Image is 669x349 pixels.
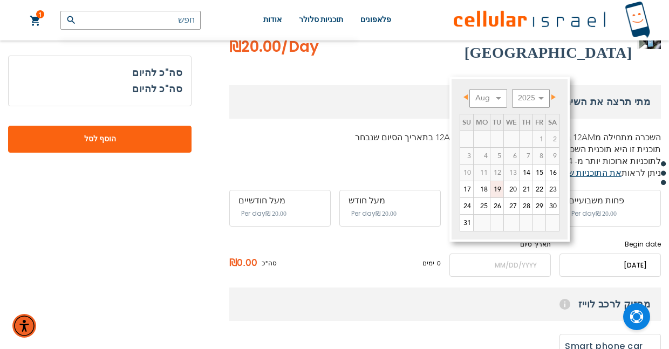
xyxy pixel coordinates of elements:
span: סה"כ [262,258,277,268]
div: מעל חודשיים [238,196,322,206]
a: 24 [460,198,473,214]
input: חפש [60,11,201,30]
a: 28 [520,198,533,214]
img: לוגו סלולר ישראל [454,1,650,39]
span: 11 [474,165,490,181]
td: minimum 5 days rental Or minimum 4 months on Long term plans [474,164,490,181]
span: ₪20.00 [229,36,319,58]
input: MM/DD/YYYY [559,254,661,277]
span: 1 [38,10,42,19]
h3: מחזיק לרכב לוייז [229,288,661,321]
td: minimum 5 days rental Or minimum 4 months on Long term plans [504,164,520,181]
td: minimum 5 days rental Or minimum 4 months on Long term plans [460,164,474,181]
a: 22 [533,181,545,197]
span: /Day [281,36,319,58]
a: Prev [461,91,474,104]
span: Per day [351,209,376,218]
select: Select month [469,89,507,108]
a: 29 [533,198,545,214]
select: Select year [512,89,550,108]
h3: מתי תרצה את השירות? [229,85,661,119]
h3: סה"כ להיום [17,65,182,81]
a: Next [545,91,558,104]
a: 14 [520,165,533,181]
div: תפריט נגישות [12,314,36,338]
a: 20 [504,181,519,197]
span: ימים [422,258,434,268]
span: Next [551,94,556,100]
span: הוסף לסל [44,133,156,145]
span: 0 [434,258,441,268]
a: 17 [460,181,473,197]
td: minimum 5 days rental Or minimum 4 months on Long term plans [490,164,504,181]
a: 16 [546,165,559,181]
div: פחות משבועיים [569,196,652,206]
a: 1 [30,15,42,28]
a: 26 [490,198,503,214]
span: תוכניות סלולר [299,16,344,24]
a: 25 [474,198,490,214]
a: 23 [546,181,559,197]
label: Begin date [559,239,661,249]
h2: השכרה מכשיר [PERSON_NAME] בלבד [GEOGRAPHIC_DATA] [348,20,632,64]
p: השכרה מתחילה מ12AM בתאריך ההתחלה שנבחר, ועד ל12AM בתאריך הסיום שנבחר [229,132,661,143]
span: אודות [263,16,282,24]
input: MM/DD/YYYY [449,254,551,277]
span: Per day [241,209,265,218]
button: הוסף לסל [8,126,192,153]
div: מעל חודש [349,196,432,206]
h3: סה"כ להיום [132,81,182,97]
span: ₪0.00 [229,255,262,271]
label: תאריך סיום [449,239,551,249]
span: ‏20.00 ₪ [265,210,286,217]
span: פלאפונים [360,16,391,24]
a: 31 [460,215,473,231]
p: תוכנית זו היא תוכנית השכרה לתקופה קצרה לתוכניות ארוכות יותר מ- 4 חודשים ניתן לראות [229,143,661,179]
span: 10 [460,165,473,181]
a: 21 [520,181,533,197]
span: Help [559,299,570,310]
a: 18 [474,181,490,197]
img: השכרה מכשיר וייז בלבד בישראל [639,35,661,49]
span: ‏20.00 ₪ [596,210,617,217]
a: 30 [546,198,559,214]
a: 27 [504,198,519,214]
span: ‏20.00 ₪ [376,210,397,217]
span: 13 [504,165,519,181]
span: 12 [490,165,503,181]
span: Prev [463,94,468,100]
span: Per day [571,209,596,218]
a: 19 [490,181,503,197]
a: 15 [533,165,545,181]
a: את התוכניות שלנו כאן [543,167,622,179]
